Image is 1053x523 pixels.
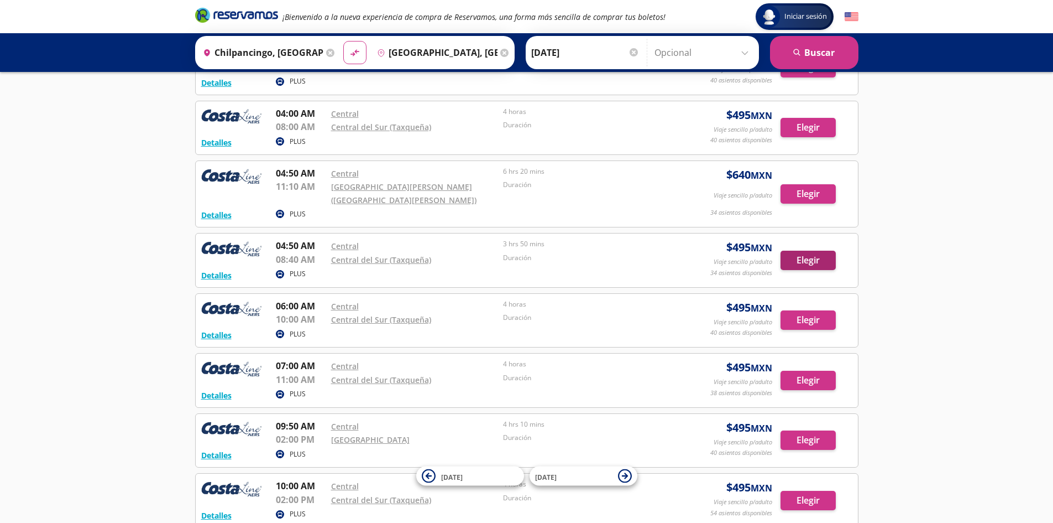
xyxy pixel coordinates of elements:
a: Central [331,168,359,179]
p: PLUS [290,137,306,147]
span: $ 495 [726,359,772,376]
button: Elegir [780,310,836,330]
p: Viaje sencillo p/adulto [714,125,772,134]
button: [DATE] [530,467,637,486]
p: 38 asientos disponibles [710,389,772,398]
p: 02:00 PM [276,493,326,506]
p: PLUS [290,209,306,219]
input: Buscar Origen [198,39,323,66]
p: 40 asientos disponibles [710,76,772,85]
p: PLUS [290,389,306,399]
p: Duración [503,433,670,443]
button: Elegir [780,251,836,270]
p: 40 asientos disponibles [710,136,772,145]
p: 04:00 AM [276,107,326,120]
a: Central del Sur (Taxqueña) [331,122,431,132]
a: Central del Sur (Taxqueña) [331,255,431,265]
p: 04:50 AM [276,239,326,252]
small: MXN [751,362,772,374]
p: Duración [503,493,670,503]
span: $ 495 [726,107,772,123]
img: RESERVAMOS [201,479,262,501]
p: Viaje sencillo p/adulto [714,257,772,267]
img: RESERVAMOS [201,167,262,189]
span: $ 495 [726,239,772,256]
button: Elegir [780,184,836,204]
small: MXN [751,422,772,434]
a: Central del Sur (Taxqueña) [331,314,431,325]
a: Central [331,481,359,491]
p: PLUS [290,76,306,86]
p: Duración [503,120,670,130]
p: 08:40 AM [276,253,326,266]
img: RESERVAMOS [201,420,262,442]
img: RESERVAMOS [201,239,262,261]
p: Viaje sencillo p/adulto [714,318,772,327]
p: 4 horas [503,107,670,117]
button: Detalles [201,329,232,341]
small: MXN [751,482,772,494]
button: English [845,10,858,24]
a: Central [331,108,359,119]
input: Opcional [654,39,753,66]
img: RESERVAMOS [201,299,262,322]
p: 3 hrs 50 mins [503,239,670,249]
button: Detalles [201,270,232,281]
a: Central del Sur (Taxqueña) [331,375,431,385]
p: 4 horas [503,299,670,309]
p: PLUS [290,449,306,459]
span: $ 495 [726,299,772,316]
p: Viaje sencillo p/adulto [714,438,772,447]
button: Detalles [201,209,232,221]
button: Buscar [770,36,858,69]
img: RESERVAMOS [201,359,262,381]
small: MXN [751,169,772,182]
button: Elegir [780,118,836,137]
a: [GEOGRAPHIC_DATA][PERSON_NAME] ([GEOGRAPHIC_DATA][PERSON_NAME]) [331,182,476,205]
p: 4 hrs 10 mins [503,420,670,429]
p: 06:00 AM [276,299,326,313]
a: [GEOGRAPHIC_DATA] [331,434,410,445]
p: 6 hrs 20 mins [503,167,670,177]
p: 11:10 AM [276,180,326,193]
p: 10:00 AM [276,479,326,493]
span: $ 640 [726,167,772,183]
button: Detalles [201,510,232,521]
span: $ 495 [726,420,772,436]
p: Viaje sencillo p/adulto [714,191,772,200]
input: Elegir Fecha [531,39,640,66]
input: Buscar Destino [373,39,497,66]
a: Brand Logo [195,7,278,27]
p: Viaje sencillo p/adulto [714,498,772,507]
small: MXN [751,302,772,314]
p: 07:00 AM [276,359,326,372]
span: Iniciar sesión [780,11,831,22]
p: Viaje sencillo p/adulto [714,377,772,387]
a: Central del Sur (Taxqueña) [331,495,431,505]
a: Central [331,421,359,432]
p: PLUS [290,509,306,519]
em: ¡Bienvenido a la nueva experiencia de compra de Reservamos, una forma más sencilla de comprar tus... [282,12,666,22]
p: 11:00 AM [276,373,326,386]
p: 40 asientos disponibles [710,328,772,338]
a: Central del Sur (Taxqueña) [331,62,431,73]
button: Detalles [201,449,232,461]
button: Elegir [780,491,836,510]
p: Duración [503,373,670,383]
p: 34 asientos disponibles [710,208,772,218]
span: [DATE] [441,472,463,481]
a: Central [331,361,359,371]
img: RESERVAMOS [201,107,262,129]
p: Duración [503,180,670,190]
span: [DATE] [535,472,557,481]
span: $ 495 [726,479,772,496]
a: Central [331,301,359,312]
button: Detalles [201,137,232,148]
small: MXN [751,242,772,254]
button: Detalles [201,77,232,89]
p: Duración [503,313,670,323]
i: Brand Logo [195,7,278,23]
p: PLUS [290,269,306,279]
p: 4 horas [503,359,670,369]
p: 10:00 AM [276,313,326,326]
